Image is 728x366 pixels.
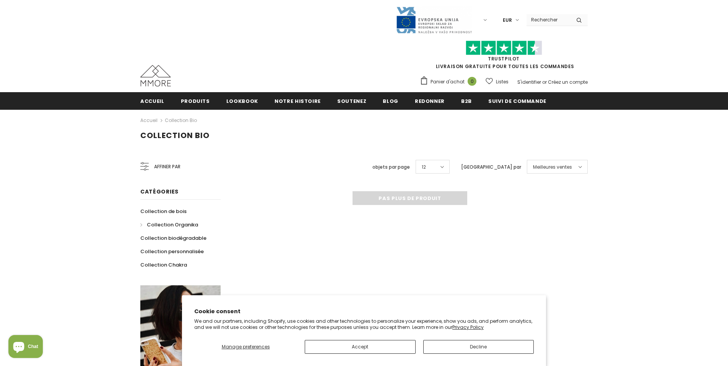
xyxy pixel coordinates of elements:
a: Listes [486,75,509,88]
span: Blog [383,98,398,105]
span: Collection Bio [140,130,210,141]
span: LIVRAISON GRATUITE POUR TOUTES LES COMMANDES [420,44,588,70]
a: Accueil [140,92,164,109]
span: Listes [496,78,509,86]
a: B2B [461,92,472,109]
a: Accueil [140,116,158,125]
a: Créez un compte [548,79,588,85]
span: 12 [422,163,426,171]
a: Produits [181,92,210,109]
a: Panier d'achat 0 [420,76,480,88]
span: Accueil [140,98,164,105]
span: soutenez [337,98,366,105]
a: Collection biodégradable [140,231,206,245]
span: Collection personnalisée [140,248,204,255]
span: B2B [461,98,472,105]
inbox-online-store-chat: Shopify online store chat [6,335,45,360]
img: Cas MMORE [140,65,171,86]
span: Affiner par [154,163,180,171]
span: Panier d'achat [431,78,465,86]
h2: Cookie consent [194,307,534,316]
a: Redonner [415,92,445,109]
p: We and our partners, including Shopify, use cookies and other technologies to personalize your ex... [194,318,534,330]
span: Suivi de commande [488,98,546,105]
img: Javni Razpis [396,6,472,34]
a: Collection Chakra [140,258,187,272]
span: Lookbook [226,98,258,105]
span: Produits [181,98,210,105]
a: Notre histoire [275,92,321,109]
a: soutenez [337,92,366,109]
input: Search Site [526,14,570,25]
span: Catégories [140,188,179,195]
a: Collection de bois [140,205,187,218]
span: Notre histoire [275,98,321,105]
span: Meilleures ventes [533,163,572,171]
span: 0 [468,77,476,86]
a: Javni Razpis [396,16,472,23]
img: Faites confiance aux étoiles pilotes [466,41,542,55]
a: Collection personnalisée [140,245,204,258]
span: Collection biodégradable [140,234,206,242]
span: Collection Chakra [140,261,187,268]
a: Lookbook [226,92,258,109]
a: S'identifier [517,79,541,85]
button: Manage preferences [194,340,297,354]
a: Blog [383,92,398,109]
a: Privacy Policy [452,324,484,330]
span: Collection de bois [140,208,187,215]
label: [GEOGRAPHIC_DATA] par [461,163,521,171]
span: Collection Organika [147,221,198,228]
label: objets par page [372,163,410,171]
a: Suivi de commande [488,92,546,109]
button: Decline [423,340,534,354]
button: Accept [305,340,416,354]
a: Collection Bio [165,117,197,124]
span: Manage preferences [222,343,270,350]
a: TrustPilot [488,55,520,62]
span: or [542,79,547,85]
a: Collection Organika [140,218,198,231]
span: EUR [503,16,512,24]
span: Redonner [415,98,445,105]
